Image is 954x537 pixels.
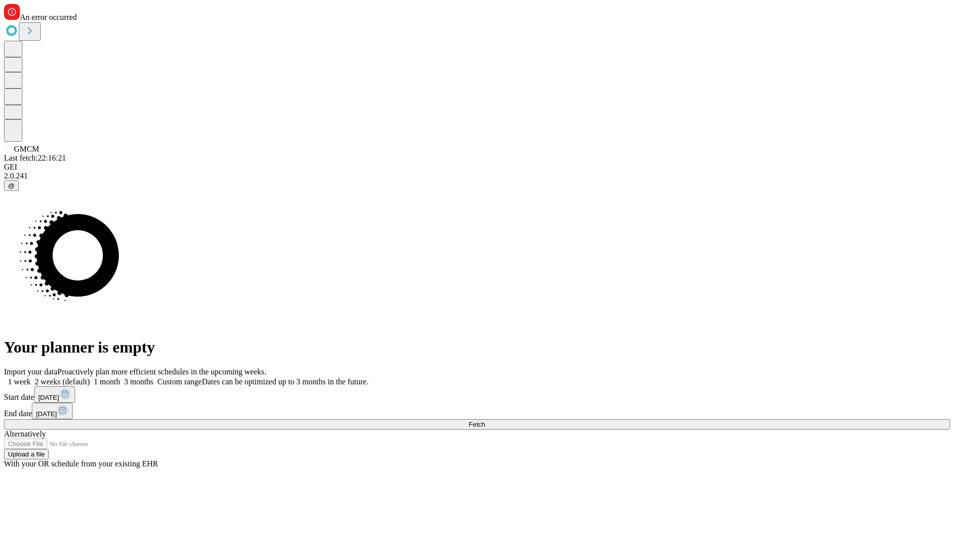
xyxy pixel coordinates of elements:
span: Custom range [158,377,202,386]
span: 2 weeks (default) [35,377,90,386]
button: [DATE] [34,386,75,403]
span: [DATE] [38,394,59,401]
span: 1 week [8,377,31,386]
button: [DATE] [32,403,73,419]
span: GMCM [14,145,39,153]
span: Proactively plan more efficient schedules in the upcoming weeks. [58,367,266,376]
div: GEI [4,163,950,172]
span: With your OR schedule from your existing EHR [4,459,158,468]
span: 3 months [124,377,154,386]
button: @ [4,180,19,191]
span: 1 month [94,377,120,386]
span: Dates can be optimized up to 3 months in the future. [202,377,368,386]
h1: Your planner is empty [4,338,950,357]
div: Start date [4,386,950,403]
span: Import your data [4,367,58,376]
div: 2.0.241 [4,172,950,180]
span: @ [8,182,15,189]
span: [DATE] [36,410,57,418]
div: End date [4,403,950,419]
button: Fetch [4,419,950,430]
span: Fetch [469,421,485,428]
span: An error occurred [20,13,77,21]
button: Upload a file [4,449,49,459]
span: Last fetch: 22:16:21 [4,154,66,162]
span: Alternatively [4,430,46,438]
